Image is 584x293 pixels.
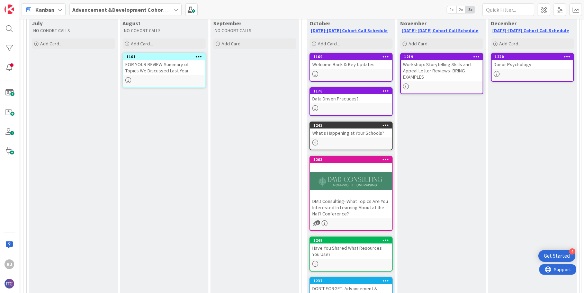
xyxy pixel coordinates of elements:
[72,6,179,13] b: Advancement &Development Cohort Calls
[5,259,14,269] div: RJ
[310,122,392,137] div: 1243What's Happening at Your Schools?
[213,20,241,27] span: September
[408,41,431,47] span: Add Card...
[15,1,32,9] span: Support
[544,252,570,259] div: Get Started
[123,54,205,60] div: 1161
[32,20,43,27] span: July
[492,54,573,69] div: 1220Donor Psychology
[310,54,392,69] div: 1169Welcome Back & Key Updates
[316,220,320,225] span: 3
[310,237,392,259] div: 1249Have You Shared What Resources You Use?
[310,128,392,137] div: What's Happening at Your Schools?
[318,41,340,47] span: Add Card...
[123,60,205,75] div: FOR YOUR REVIEW-Summary of Topics We Discussed Last Year
[401,60,483,81] div: Workshop: Storytelling Skills and Appeal Letter Reviews- BRING EXAMPLES
[499,41,521,47] span: Add Card...
[313,278,392,283] div: 1237
[35,6,54,14] span: Kanban
[492,28,569,34] a: [DATE]-[DATE] Cohort Call Schedule
[310,237,392,243] div: 1249
[123,20,141,27] span: August
[40,41,62,47] span: Add Card...
[124,28,204,34] p: NO COHORT CALLS
[492,60,573,69] div: Donor Psychology
[447,6,456,13] span: 1x
[310,278,392,284] div: 1237
[5,5,14,14] img: Visit kanbanzone.com
[310,243,392,259] div: Have You Shared What Resources You Use?
[495,54,573,59] div: 1220
[310,197,392,218] div: DMD Consulting- What Topics Are You Interested In Learning About at the Nat'l Conference?
[310,60,392,69] div: Welcome Back & Key Updates
[482,3,534,16] input: Quick Filter...
[456,6,466,13] span: 2x
[310,157,392,163] div: 1263
[310,54,392,60] div: 1169
[311,28,388,34] a: [DATE]-[DATE] Cohort Call Schedule
[309,20,330,27] span: October
[402,28,478,34] a: [DATE]-[DATE] Cohort Call Schedule
[401,54,483,81] div: 1219Workshop: Storytelling Skills and Appeal Letter Reviews- BRING EXAMPLES
[569,248,575,255] div: 4
[538,250,575,262] div: Open Get Started checklist, remaining modules: 4
[313,123,392,128] div: 1243
[310,94,392,103] div: Data Driven Practices?
[123,54,205,75] div: 1161FOR YOUR REVIEW-Summary of Topics We Discussed Last Year
[313,54,392,59] div: 1169
[466,6,475,13] span: 3x
[126,54,205,59] div: 1161
[400,20,426,27] span: November
[310,88,392,94] div: 1176
[404,54,483,59] div: 1219
[215,28,295,34] p: NO COHORT CALLS
[491,20,516,27] span: December
[131,41,153,47] span: Add Card...
[492,54,573,60] div: 1220
[33,28,114,34] p: NO COHORT CALLS
[310,157,392,218] div: 1263DMD Consulting- What Topics Are You Interested In Learning About at the Nat'l Conference?
[222,41,244,47] span: Add Card...
[401,54,483,60] div: 1219
[310,88,392,103] div: 1176Data Driven Practices?
[313,157,392,162] div: 1263
[313,238,392,243] div: 1249
[310,122,392,128] div: 1243
[5,279,14,288] img: avatar
[313,89,392,94] div: 1176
